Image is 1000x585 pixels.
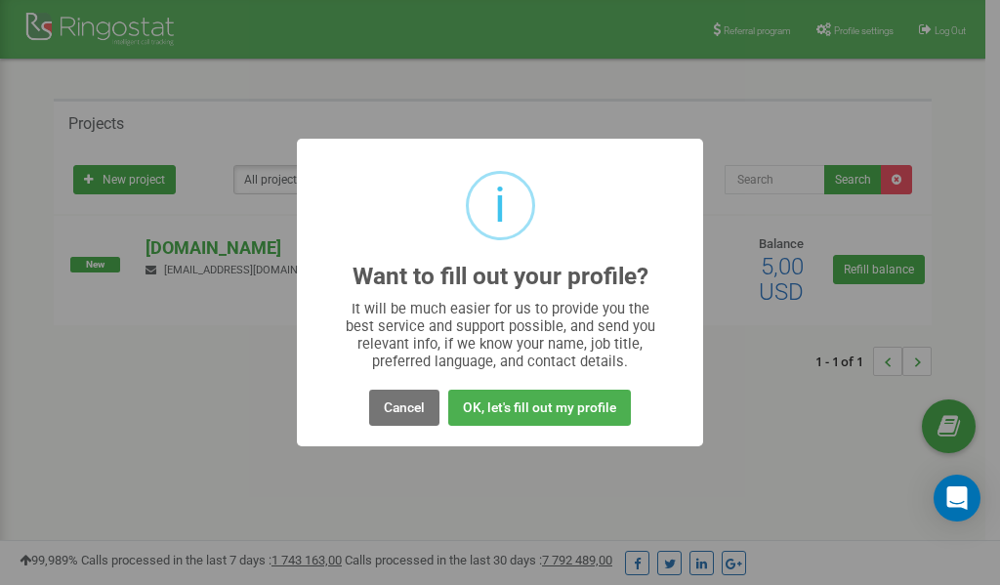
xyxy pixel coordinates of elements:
[369,390,439,426] button: Cancel
[336,300,665,370] div: It will be much easier for us to provide you the best service and support possible, and send you ...
[448,390,631,426] button: OK, let's fill out my profile
[934,475,980,522] div: Open Intercom Messenger
[494,174,506,237] div: i
[353,264,648,290] h2: Want to fill out your profile?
